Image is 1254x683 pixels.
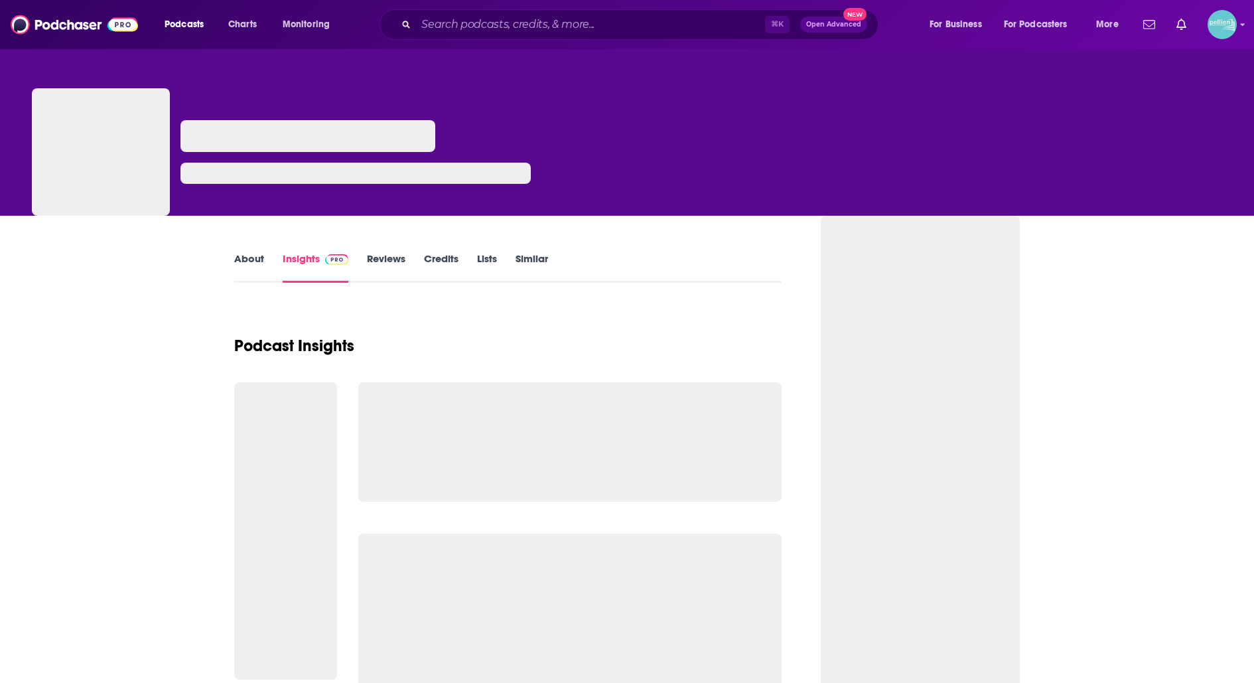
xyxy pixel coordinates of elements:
a: Reviews [367,252,405,283]
span: ⌘ K [765,16,790,33]
span: For Podcasters [1004,15,1068,34]
img: User Profile [1208,10,1237,39]
img: Podchaser Pro [325,254,348,265]
button: Open AdvancedNew [800,17,867,33]
a: Show notifications dropdown [1138,13,1160,36]
span: Charts [228,15,257,34]
span: Logged in as JessicaPellien [1208,10,1237,39]
button: open menu [273,14,347,35]
span: New [843,8,867,21]
a: Credits [424,252,458,283]
a: Similar [516,252,548,283]
span: Podcasts [165,15,204,34]
h1: Podcast Insights [234,336,354,356]
span: For Business [930,15,982,34]
button: open menu [995,14,1087,35]
span: Open Advanced [806,21,861,28]
span: Monitoring [283,15,330,34]
input: Search podcasts, credits, & more... [416,14,765,35]
span: More [1096,15,1119,34]
a: About [234,252,264,283]
a: Show notifications dropdown [1171,13,1192,36]
a: InsightsPodchaser Pro [283,252,348,283]
a: Lists [477,252,497,283]
div: Search podcasts, credits, & more... [392,9,891,40]
img: Podchaser - Follow, Share and Rate Podcasts [11,12,138,37]
button: Show profile menu [1208,10,1237,39]
button: open menu [1087,14,1135,35]
button: open menu [920,14,999,35]
button: open menu [155,14,221,35]
a: Charts [220,14,265,35]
